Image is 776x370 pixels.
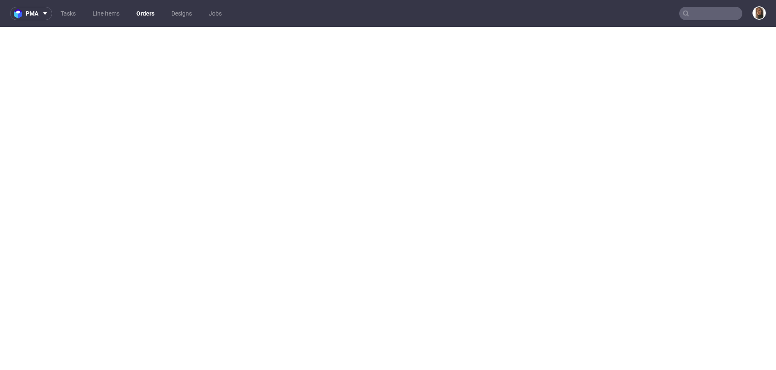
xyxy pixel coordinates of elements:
[166,7,197,20] a: Designs
[753,7,765,19] img: Angelina Marć
[26,11,38,16] span: pma
[10,7,52,20] button: pma
[56,7,81,20] a: Tasks
[14,9,26,18] img: logo
[131,7,159,20] a: Orders
[88,7,125,20] a: Line Items
[204,7,227,20] a: Jobs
